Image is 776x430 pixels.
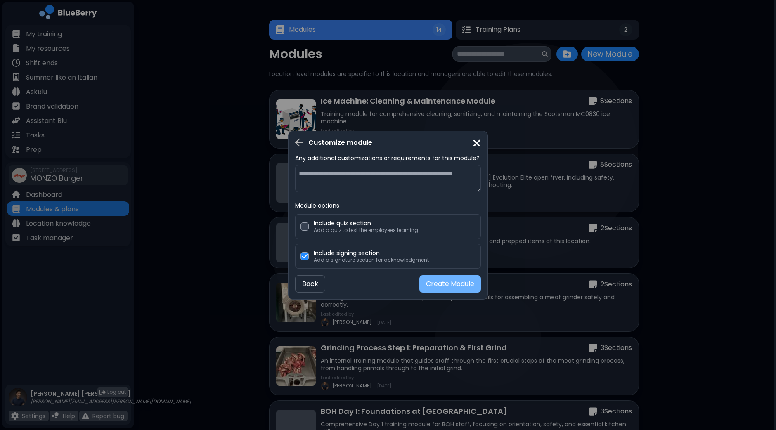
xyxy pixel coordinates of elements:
button: Create Module [419,275,481,293]
img: check [302,253,308,260]
p: Add a quiz to test the employees learning [314,227,418,234]
p: Add a signature section for acknowledgment [314,257,429,263]
button: Back [295,275,325,293]
p: Include quiz section [314,220,418,227]
p: Include signing section [314,249,429,257]
img: close icon [473,138,481,149]
label: Module options [295,202,481,209]
img: Go back [295,138,303,147]
p: Customize module [308,138,372,148]
label: Any additional customizations or requirements for this module? [295,154,481,162]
